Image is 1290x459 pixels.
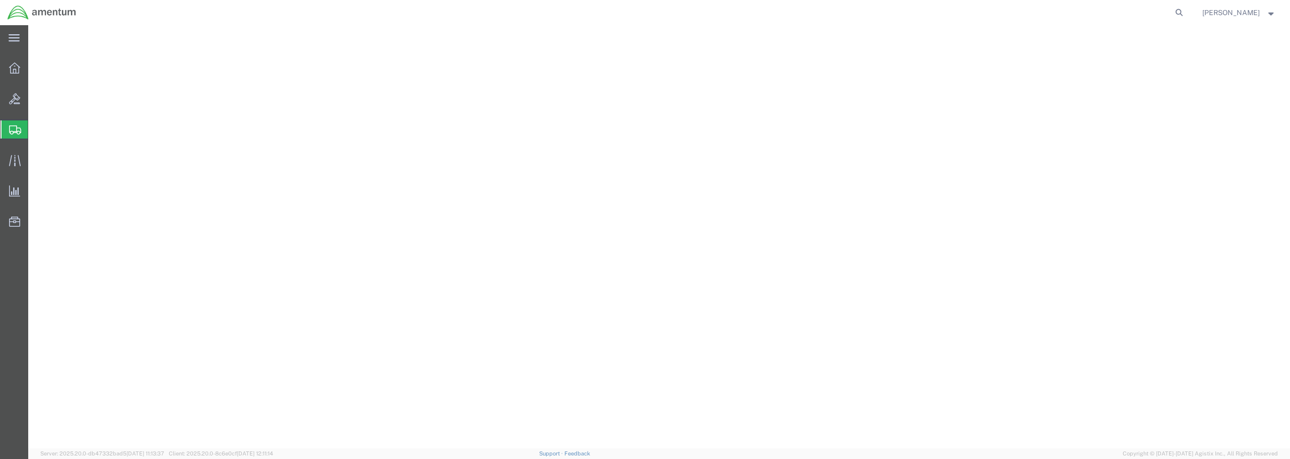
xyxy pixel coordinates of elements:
img: logo [7,5,77,20]
span: Client: 2025.20.0-8c6e0cf [169,450,273,456]
span: Derrick Gory [1202,7,1260,18]
a: Support [539,450,564,456]
iframe: FS Legacy Container [28,25,1290,448]
span: Copyright © [DATE]-[DATE] Agistix Inc., All Rights Reserved [1123,449,1278,458]
span: [DATE] 12:11:14 [237,450,273,456]
button: [PERSON_NAME] [1202,7,1276,19]
a: Feedback [564,450,590,456]
span: Server: 2025.20.0-db47332bad5 [40,450,164,456]
span: [DATE] 11:13:37 [126,450,164,456]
